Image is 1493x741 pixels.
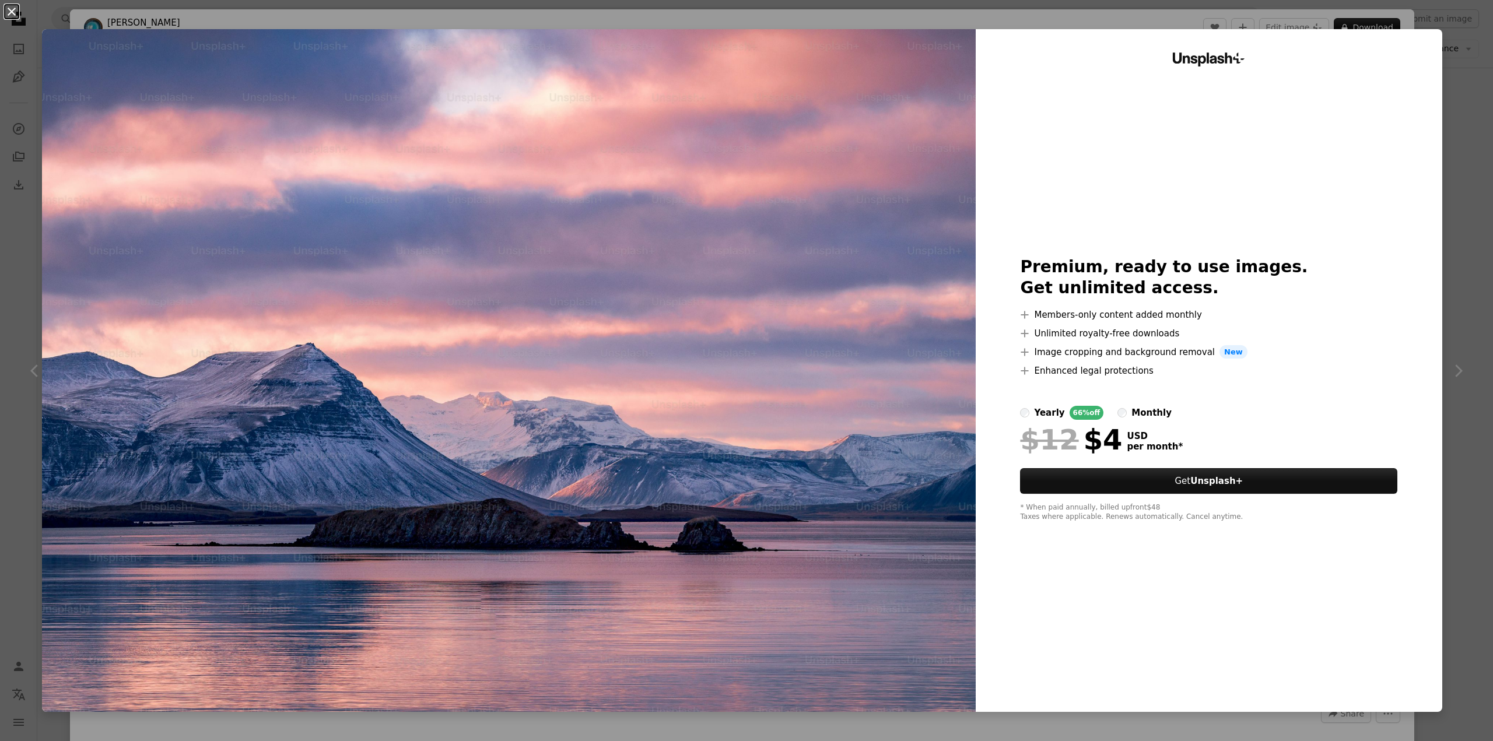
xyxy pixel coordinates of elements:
span: per month * [1127,441,1183,452]
li: Enhanced legal protections [1020,364,1397,378]
span: USD [1127,431,1183,441]
div: yearly [1034,406,1064,420]
li: Image cropping and background removal [1020,345,1397,359]
div: 66% off [1070,406,1104,420]
div: * When paid annually, billed upfront $48 Taxes where applicable. Renews automatically. Cancel any... [1020,503,1397,522]
span: $12 [1020,424,1078,455]
input: monthly [1117,408,1127,417]
strong: Unsplash+ [1190,476,1243,486]
span: New [1219,345,1247,359]
h2: Premium, ready to use images. Get unlimited access. [1020,257,1397,298]
div: $4 [1020,424,1122,455]
button: GetUnsplash+ [1020,468,1397,494]
li: Members-only content added monthly [1020,308,1397,322]
li: Unlimited royalty-free downloads [1020,326,1397,340]
div: monthly [1131,406,1172,420]
input: yearly66%off [1020,408,1029,417]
